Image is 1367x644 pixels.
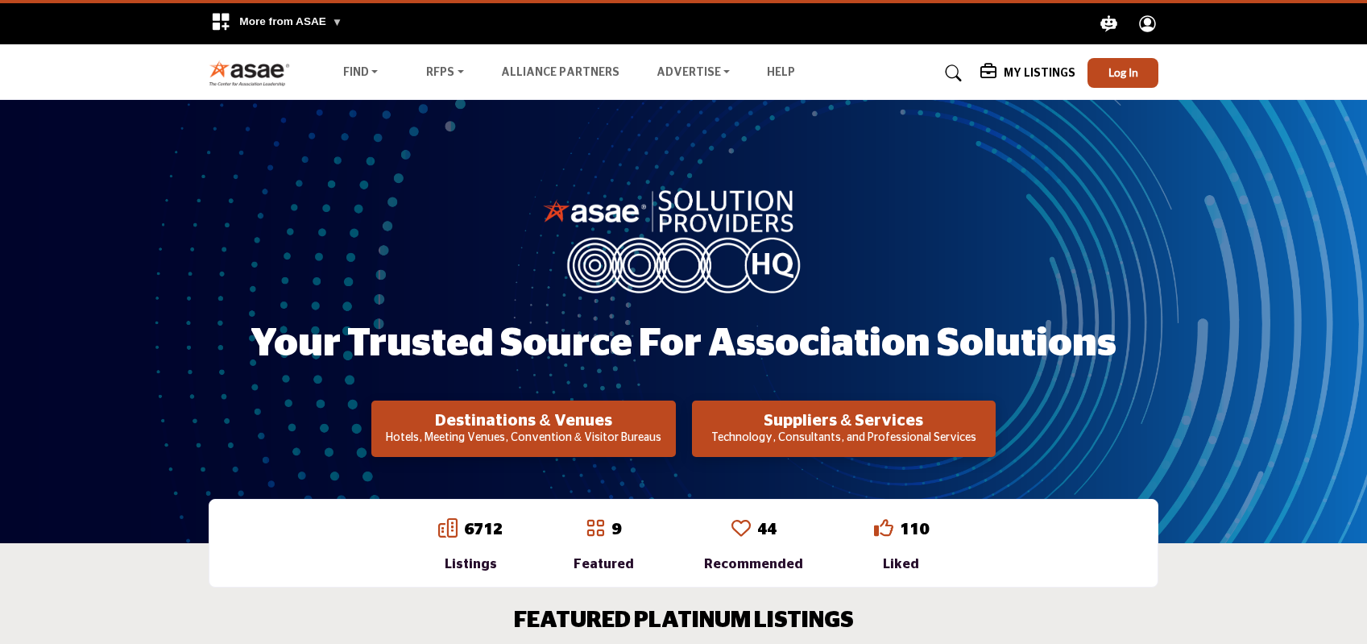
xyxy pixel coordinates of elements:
[376,411,670,430] h2: Destinations & Venues
[731,518,751,541] a: Go to Recommended
[767,67,795,78] a: Help
[239,15,342,27] span: More from ASAE
[697,430,991,447] p: Technology, Consultants, and Professional Services
[514,608,854,635] h2: FEATURED PLATINUM LISTINGS
[415,62,475,85] a: RFPs
[251,319,1116,369] h1: Your Trusted Source for Association Solutions
[501,67,619,78] a: Alliance Partners
[874,518,893,538] i: Go to Liked
[1108,65,1138,79] span: Log In
[332,62,390,85] a: Find
[201,3,353,44] div: More from ASAE
[874,555,929,574] div: Liked
[697,411,991,430] h2: Suppliers & Services
[704,555,803,574] div: Recommended
[1087,58,1158,88] button: Log In
[645,62,742,85] a: Advertise
[586,518,605,541] a: Go to Featured
[692,401,996,457] button: Suppliers & Services Technology, Consultants, and Professional Services
[611,521,621,538] a: 9
[438,555,503,574] div: Listings
[371,401,675,457] button: Destinations & Venues Hotels, Meeting Venues, Convention & Visitor Bureaus
[543,186,825,293] img: image
[930,60,972,86] a: Search
[464,521,503,538] a: 6712
[574,555,634,574] div: Featured
[376,430,670,447] p: Hotels, Meeting Venues, Convention & Visitor Bureaus
[757,521,777,538] a: 44
[1004,66,1075,81] h5: My Listings
[900,521,929,538] a: 110
[209,60,298,86] img: Site Logo
[980,64,1075,83] div: My Listings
